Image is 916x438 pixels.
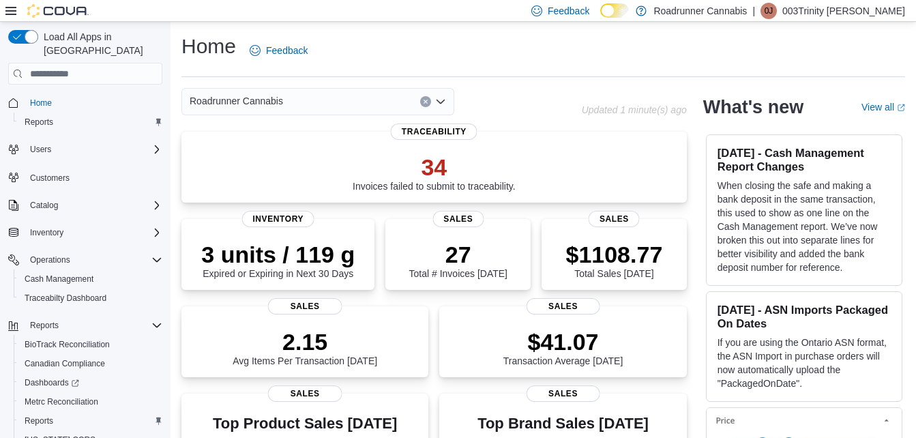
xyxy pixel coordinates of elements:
button: Canadian Compliance [14,354,168,373]
span: Home [30,98,52,108]
button: Cash Management [14,269,168,289]
span: Cash Management [25,274,93,284]
span: Roadrunner Cannabis [190,93,283,109]
a: Reports [19,413,59,429]
span: Customers [25,169,162,186]
button: Catalog [3,196,168,215]
button: Operations [3,250,168,269]
a: Metrc Reconciliation [19,394,104,410]
span: Feedback [548,4,589,18]
span: Feedback [266,44,308,57]
div: Avg Items Per Transaction [DATE] [233,328,377,366]
span: Sales [526,298,600,315]
p: If you are using the Ontario ASN format, the ASN Import in purchase orders will now automatically... [718,336,891,390]
span: Sales [432,211,484,227]
button: Home [3,93,168,113]
p: 003Trinity [PERSON_NAME] [782,3,905,19]
p: When closing the safe and making a bank deposit in the same transaction, this used to show as one... [718,179,891,274]
p: | [752,3,755,19]
button: Reports [14,411,168,430]
svg: External link [897,104,905,112]
span: Reports [25,117,53,128]
span: Traceabilty Dashboard [19,290,162,306]
button: Users [25,141,57,158]
a: Home [25,95,57,111]
button: Reports [14,113,168,132]
p: 3 units / 119 g [201,241,355,268]
p: $41.07 [503,328,623,355]
div: Total # Invoices [DATE] [409,241,507,279]
span: Sales [268,385,342,402]
span: Sales [526,385,600,402]
h3: Top Product Sales [DATE] [192,415,417,432]
span: Metrc Reconciliation [19,394,162,410]
span: Sales [589,211,640,227]
span: Traceability [391,123,477,140]
span: Home [25,94,162,111]
a: Canadian Compliance [19,355,110,372]
span: 0J [765,3,773,19]
h1: Home [181,33,236,60]
p: $1108.77 [565,241,662,268]
span: Inventory [241,211,314,227]
div: 003Trinity Jackson [760,3,777,19]
div: Transaction Average [DATE] [503,328,623,366]
h2: What's new [703,96,803,118]
span: Catalog [30,200,58,211]
span: Operations [25,252,162,268]
span: Inventory [30,227,63,238]
p: Roadrunner Cannabis [653,3,747,19]
button: Users [3,140,168,159]
a: Cash Management [19,271,99,287]
span: BioTrack Reconciliation [19,336,162,353]
span: Reports [19,413,162,429]
div: Total Sales [DATE] [565,241,662,279]
h3: [DATE] - Cash Management Report Changes [718,146,891,173]
span: Traceabilty Dashboard [25,293,106,304]
button: Metrc Reconciliation [14,392,168,411]
span: Reports [25,317,162,334]
span: Reports [30,320,59,331]
a: Dashboards [19,375,85,391]
span: Load All Apps in [GEOGRAPHIC_DATA] [38,30,162,57]
div: Expired or Expiring in Next 30 Days [201,241,355,279]
h3: [DATE] - ASN Imports Packaged On Dates [718,303,891,330]
p: Updated 1 minute(s) ago [582,104,687,115]
span: Users [25,141,162,158]
span: Operations [30,254,70,265]
span: Sales [268,298,342,315]
span: BioTrack Reconciliation [25,339,110,350]
span: Catalog [25,197,162,214]
h3: Top Brand Sales [DATE] [477,415,649,432]
button: Operations [25,252,76,268]
button: Inventory [25,224,69,241]
span: Customers [30,173,70,184]
span: Reports [25,415,53,426]
button: Customers [3,167,168,187]
span: Canadian Compliance [25,358,105,369]
span: Dashboards [25,377,79,388]
a: BioTrack Reconciliation [19,336,115,353]
button: Reports [3,316,168,335]
a: Reports [19,114,59,130]
button: Inventory [3,223,168,242]
span: Dashboards [19,375,162,391]
p: 2.15 [233,328,377,355]
button: BioTrack Reconciliation [14,335,168,354]
a: Feedback [244,37,313,64]
button: Catalog [25,197,63,214]
span: Canadian Compliance [19,355,162,372]
p: 27 [409,241,507,268]
input: Dark Mode [600,3,629,18]
span: Reports [19,114,162,130]
div: Invoices failed to submit to traceability. [353,154,516,192]
button: Reports [25,317,64,334]
a: Traceabilty Dashboard [19,290,112,306]
img: Cova [27,4,89,18]
a: Dashboards [14,373,168,392]
button: Traceabilty Dashboard [14,289,168,308]
a: Customers [25,170,75,186]
span: Users [30,144,51,155]
p: 34 [353,154,516,181]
